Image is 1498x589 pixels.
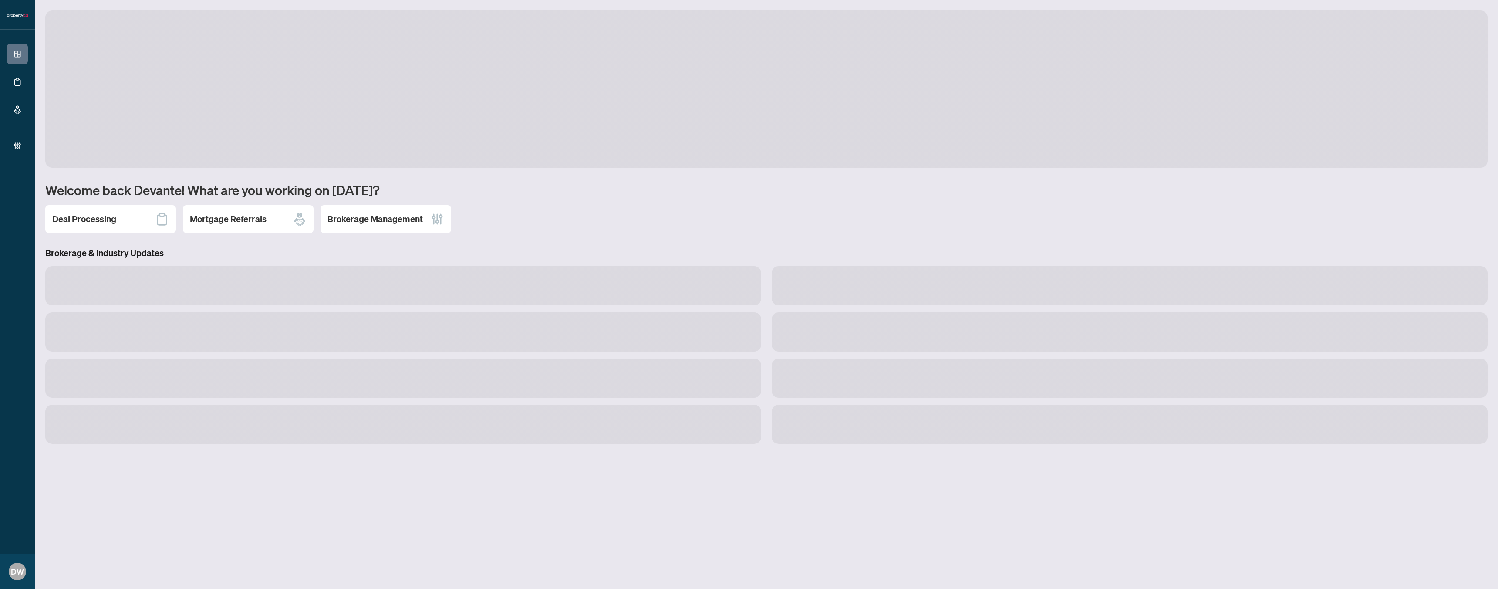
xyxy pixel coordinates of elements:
[45,247,1488,259] h3: Brokerage & Industry Updates
[190,213,267,225] h2: Mortgage Referrals
[11,565,24,578] span: DW
[45,182,1488,198] h1: Welcome back Devante! What are you working on [DATE]?
[327,213,423,225] h2: Brokerage Management
[52,213,116,225] h2: Deal Processing
[7,13,28,18] img: logo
